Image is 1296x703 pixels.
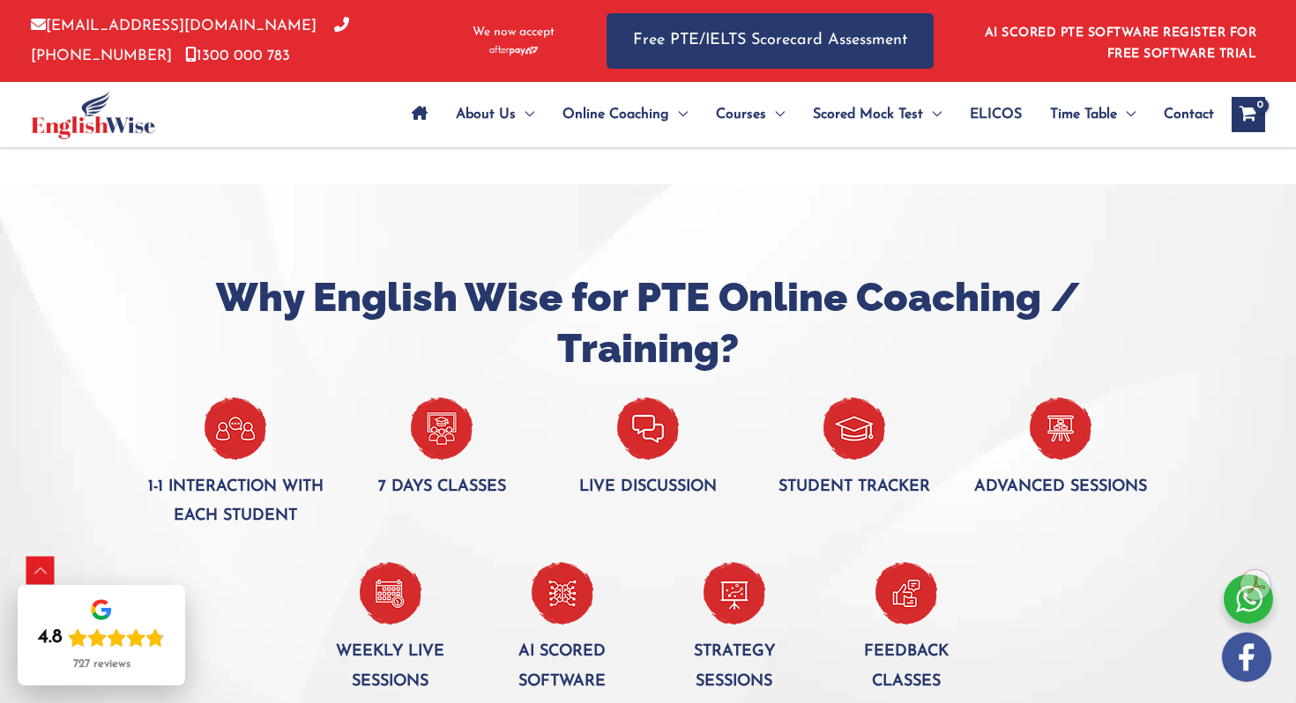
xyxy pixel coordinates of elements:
a: CoursesMenu Toggle [702,84,799,145]
img: Advanced-session [1030,397,1091,460]
img: 7-days-clasess [411,397,473,460]
div: 4.8 [38,625,63,650]
span: Online Coaching [562,84,669,145]
p: Live discussion [558,473,738,502]
span: Menu Toggle [516,84,534,145]
a: Contact [1150,84,1214,145]
div: Rating: 4.8 out of 5 [38,625,165,650]
a: Scored Mock TestMenu Toggle [799,84,956,145]
a: Online CoachingMenu Toggle [548,84,702,145]
span: We now accept [473,24,555,41]
span: Menu Toggle [1117,84,1136,145]
span: ELICOS [970,84,1022,145]
img: Weekly-live-session [360,562,421,625]
img: Live-discussion [617,397,679,460]
a: AI SCORED PTE SOFTWARE REGISTER FOR FREE SOFTWARE TRIAL [985,26,1257,61]
img: One-to-one-inraction [205,397,266,460]
p: 1-1 interaction with each student [145,473,325,532]
a: Time TableMenu Toggle [1036,84,1150,145]
span: Scored Mock Test [813,84,923,145]
a: [EMAIL_ADDRESS][DOMAIN_NAME] [31,18,317,33]
span: About Us [456,84,516,145]
p: AI Scored software [489,638,635,697]
span: Menu Toggle [669,84,688,145]
img: _AI-Scored-Software [532,562,593,625]
span: Time Table [1050,84,1117,145]
p: Advanced sessions [971,473,1151,502]
p: 7 days classes [352,473,532,502]
div: 727 reviews [73,657,130,671]
span: Courses [716,84,766,145]
img: _student--Tracker [823,397,885,460]
aside: Header Widget 1 [974,12,1265,70]
a: About UsMenu Toggle [442,84,548,145]
nav: Site Navigation: Main Menu [398,84,1214,145]
img: cropped-ew-logo [31,91,155,139]
h2: Why English Wise for PTE Online Coaching / Training? [145,272,1151,375]
p: Strategy Sessions [661,638,807,697]
img: Streadgy-session [704,562,765,625]
a: 1300 000 783 [185,48,290,63]
img: Feadback-classes [875,562,937,625]
img: white-facebook.png [1222,633,1271,682]
span: Menu Toggle [923,84,942,145]
img: Afterpay-Logo [489,46,538,55]
span: Contact [1164,84,1214,145]
p: Weekly live sessions [317,638,463,697]
a: Free PTE/IELTS Scorecard Assessment [607,13,934,69]
a: ELICOS [956,84,1036,145]
a: View Shopping Cart, empty [1232,97,1265,132]
p: Student tracker [764,473,944,502]
p: Feedback classes [833,638,979,697]
a: [PHONE_NUMBER] [31,18,349,63]
span: Menu Toggle [766,84,785,145]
